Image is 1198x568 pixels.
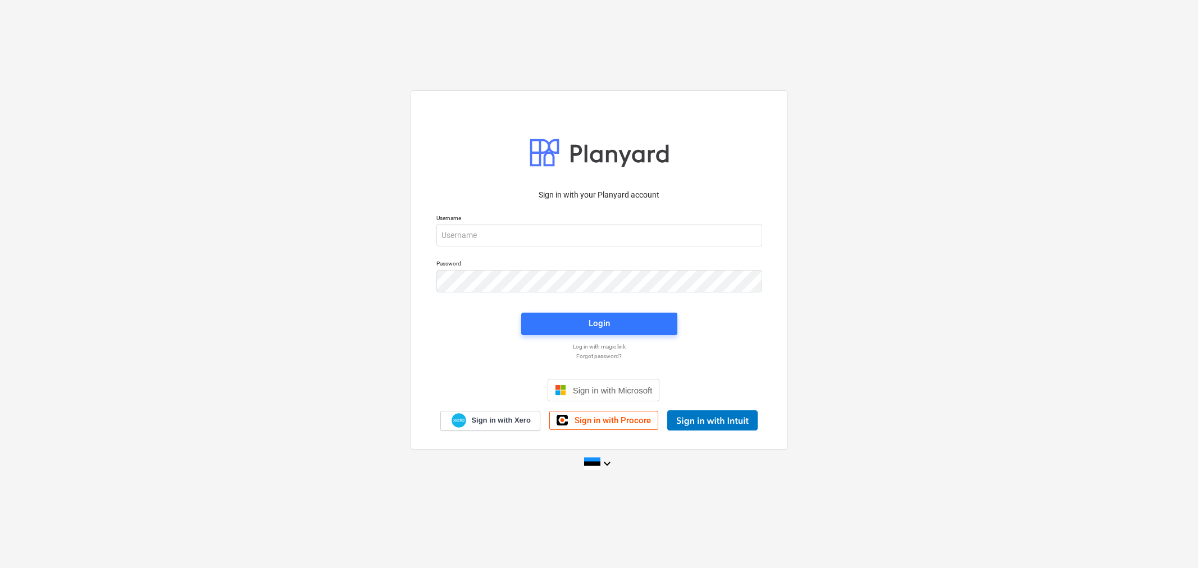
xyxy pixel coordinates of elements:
[436,189,762,201] p: Sign in with your Planyard account
[589,316,610,331] div: Login
[436,224,762,246] input: Username
[431,343,768,350] a: Log in with magic link
[436,214,762,224] p: Username
[573,386,653,395] span: Sign in with Microsoft
[555,384,566,396] img: Microsoft logo
[452,413,466,428] img: Xero logo
[471,415,530,425] span: Sign in with Xero
[600,457,614,470] i: keyboard_arrow_down
[575,415,651,425] span: Sign in with Procore
[549,411,658,430] a: Sign in with Procore
[521,313,677,335] button: Login
[436,260,762,269] p: Password
[431,352,768,360] a: Forgot password?
[440,411,540,430] a: Sign in with Xero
